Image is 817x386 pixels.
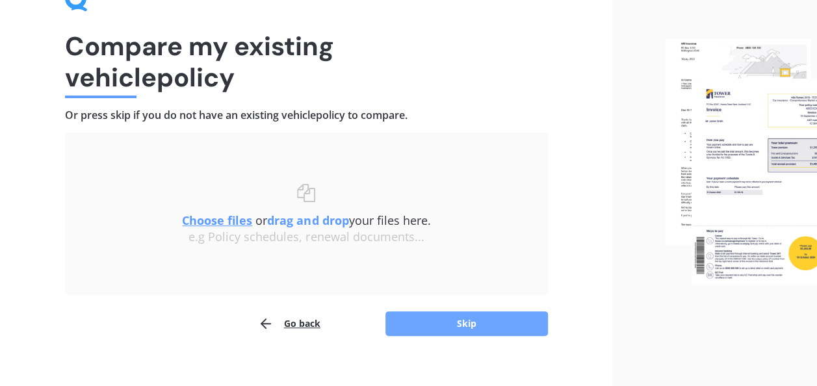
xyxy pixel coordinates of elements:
button: Go back [258,311,320,337]
div: e.g Policy schedules, renewal documents... [91,230,522,244]
h1: Compare my existing vehicle policy [65,31,548,93]
u: Choose files [182,212,252,228]
h4: Or press skip if you do not have an existing vehicle policy to compare. [65,109,548,122]
img: files.webp [665,39,817,285]
button: Skip [385,311,548,336]
span: or your files here. [182,212,430,228]
b: drag and drop [267,212,348,228]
